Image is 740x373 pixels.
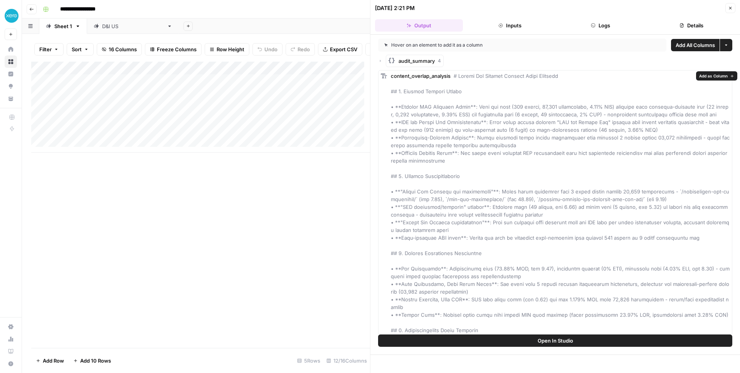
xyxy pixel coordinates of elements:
[671,39,720,51] button: Add All Columns
[5,9,18,23] img: XeroOps Logo
[87,18,179,34] a: D&I [GEOGRAPHIC_DATA]
[438,57,441,64] span: 4
[294,355,323,367] div: 5 Rows
[5,6,17,25] button: Workspace: XeroOps
[97,43,142,55] button: 16 Columns
[375,4,415,12] div: [DATE] 2:21 PM
[205,43,249,55] button: Row Height
[286,43,315,55] button: Redo
[39,18,87,34] a: Sheet 1
[67,43,94,55] button: Sort
[391,73,451,79] span: content_overlap_analysis
[157,45,197,53] span: Freeze Columns
[399,57,435,65] span: audit_summary
[80,357,111,365] span: Add 10 Rows
[5,55,17,68] a: Browse
[323,355,370,367] div: 12/16 Columns
[5,321,17,333] a: Settings
[102,22,164,30] div: D&I [GEOGRAPHIC_DATA]
[378,334,732,347] button: Open In Studio
[647,19,735,32] button: Details
[69,355,116,367] button: Add 10 Rows
[217,45,244,53] span: Row Height
[386,55,444,67] button: audit_summary4
[384,42,572,49] div: Hover on an element to add it as a column
[109,45,137,53] span: 16 Columns
[252,43,283,55] button: Undo
[318,43,362,55] button: Export CSV
[54,22,72,30] div: Sheet 1
[5,68,17,80] a: Insights
[375,19,463,32] button: Output
[5,345,17,358] a: Learning Hub
[5,92,17,105] a: Your Data
[298,45,310,53] span: Redo
[5,43,17,55] a: Home
[43,357,64,365] span: Add Row
[34,43,64,55] button: Filter
[538,337,573,344] span: Open In Studio
[5,358,17,370] button: Help + Support
[466,19,554,32] button: Inputs
[31,355,69,367] button: Add Row
[264,45,277,53] span: Undo
[145,43,202,55] button: Freeze Columns
[330,45,357,53] span: Export CSV
[5,80,17,92] a: Opportunities
[676,41,715,49] span: Add All Columns
[72,45,82,53] span: Sort
[5,333,17,345] a: Usage
[39,45,52,53] span: Filter
[557,19,645,32] button: Logs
